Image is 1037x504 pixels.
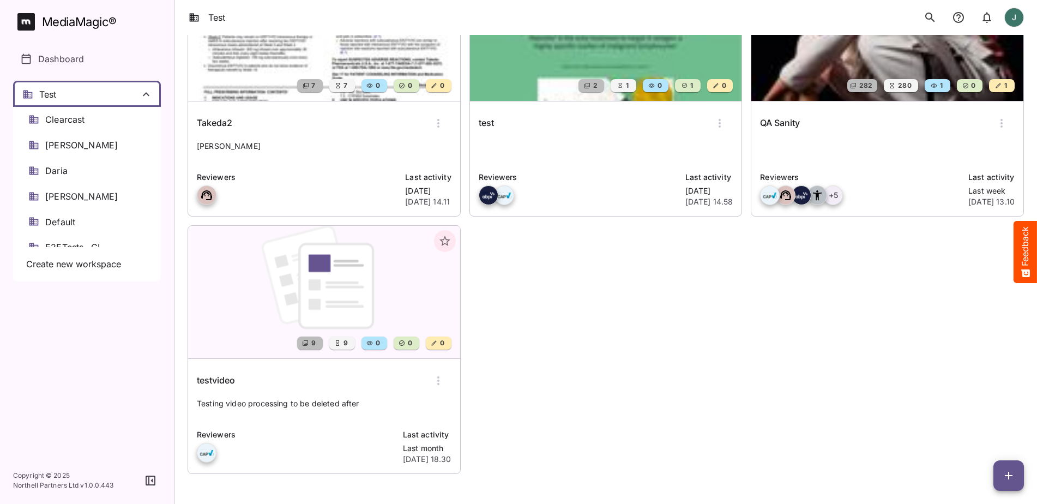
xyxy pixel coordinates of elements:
button: search [919,7,941,28]
button: notifications [948,7,969,28]
span: Default [45,216,75,229]
span: Daria [45,165,68,177]
span: Clearcast [45,113,85,126]
button: Create new workspace [20,254,154,275]
button: Feedback [1014,221,1037,283]
span: [PERSON_NAME] [45,190,118,203]
button: notifications [976,7,998,28]
span: E2ETests__CI [45,241,100,254]
div: J [1004,8,1024,27]
span: [PERSON_NAME] [45,139,118,152]
span: Create new workspace [26,258,121,271]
